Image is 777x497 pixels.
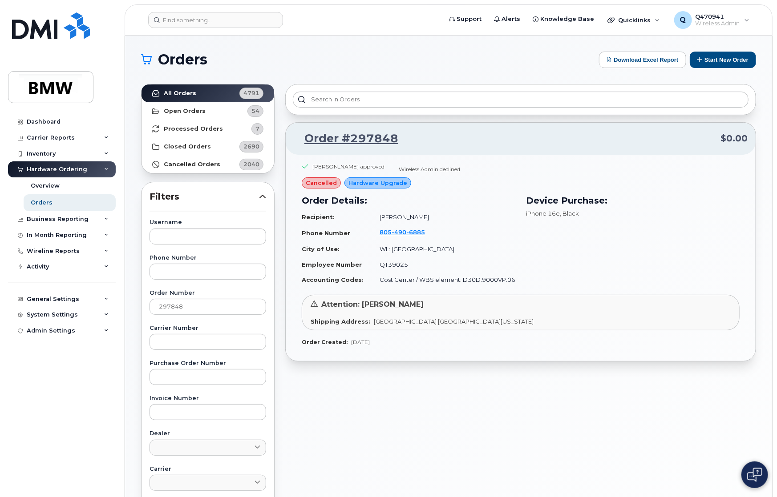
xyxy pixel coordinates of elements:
span: [DATE] [351,339,370,345]
a: 8054906885 [380,228,436,236]
strong: Order Created: [302,339,348,345]
span: 4791 [243,89,259,97]
strong: Recipient: [302,213,335,220]
strong: All Orders [164,90,196,97]
span: 54 [251,107,259,115]
strong: Phone Number [302,229,350,236]
td: QT39025 [372,257,515,273]
img: Open chat [747,468,762,482]
strong: Employee Number [302,261,362,268]
div: [PERSON_NAME] approved [312,163,384,170]
span: $0.00 [720,132,748,145]
span: Orders [158,53,207,66]
td: WL: [GEOGRAPHIC_DATA] [372,241,515,257]
strong: City of Use: [302,245,340,253]
label: Username [150,220,266,225]
strong: Open Orders [164,108,206,115]
label: Invoice Number [150,396,266,401]
strong: Cancelled Orders [164,161,220,168]
td: Cost Center / WBS element: D30D.9000VP.06 [372,272,515,288]
span: Attention: [PERSON_NAME] [321,300,424,309]
label: Dealer [150,431,266,437]
a: Closed Orders2690 [142,138,274,156]
span: [GEOGRAPHIC_DATA] [GEOGRAPHIC_DATA][US_STATE] [374,318,534,325]
span: 2040 [243,160,259,168]
span: 2690 [243,142,259,151]
label: Phone Number [150,255,266,261]
label: Carrier Number [150,325,266,331]
span: iPhone 16e [526,210,560,217]
label: Purchase Order Number [150,361,266,366]
strong: Shipping Address: [311,318,370,325]
a: Processed Orders7 [142,120,274,138]
a: Cancelled Orders2040 [142,156,274,173]
span: 7 [255,124,259,133]
span: 490 [392,228,406,236]
span: 805 [380,228,425,236]
strong: Closed Orders [164,143,211,150]
a: All Orders4791 [142,84,274,102]
input: Search in orders [293,92,749,108]
button: Start New Order [690,52,756,68]
span: cancelled [306,179,337,187]
h3: Device Purchase: [526,194,740,207]
label: Carrier [150,466,266,472]
a: Open Orders54 [142,102,274,120]
div: Wireless Admin declined [399,165,460,173]
span: 6885 [406,228,425,236]
span: , Black [560,210,579,217]
span: Hardware Upgrade [348,179,407,187]
h3: Order Details: [302,194,515,207]
button: Download Excel Report [599,52,686,68]
label: Order Number [150,290,266,296]
span: Filters [150,190,259,203]
strong: Processed Orders [164,125,223,132]
a: Order #297848 [294,131,398,147]
td: [PERSON_NAME] [372,209,515,225]
strong: Accounting Codes: [302,276,364,283]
